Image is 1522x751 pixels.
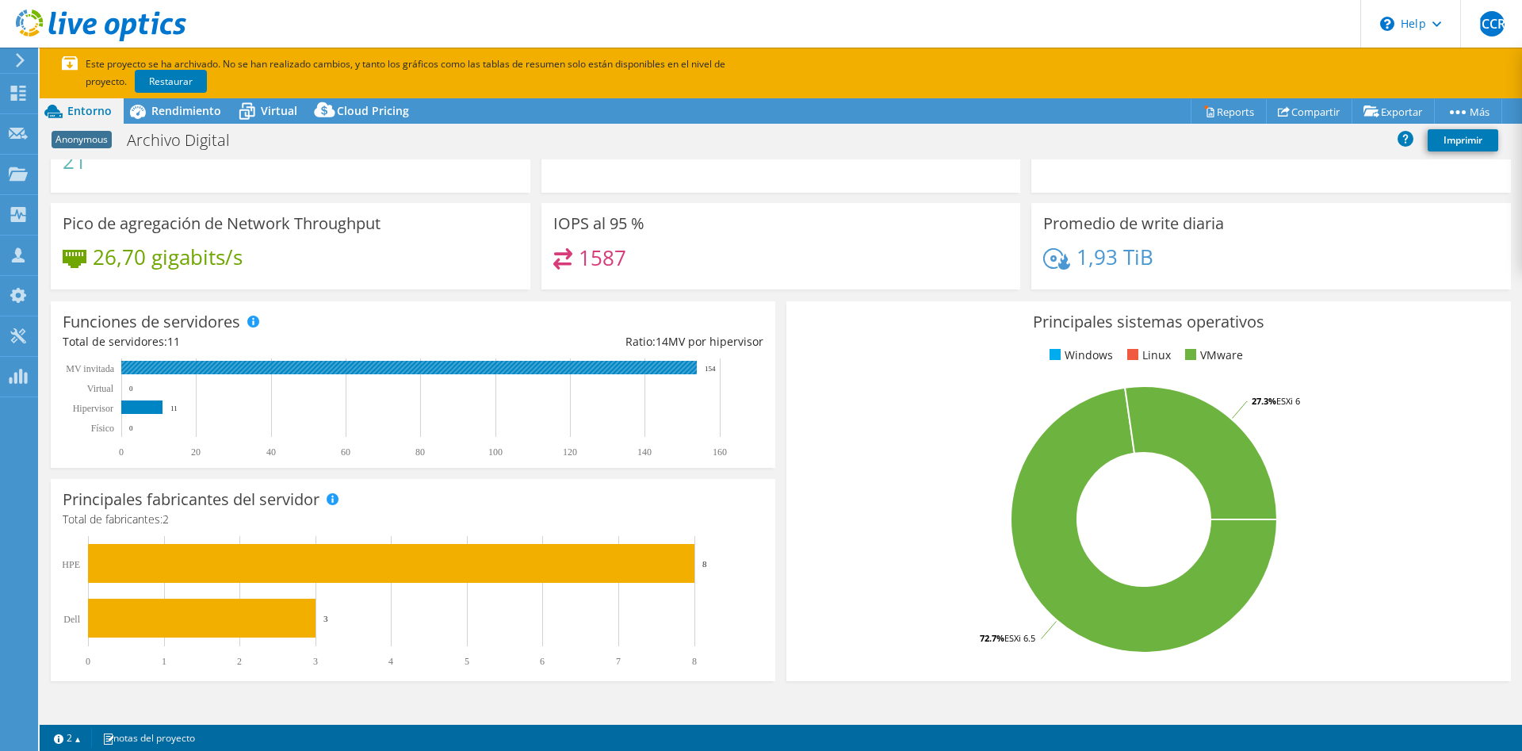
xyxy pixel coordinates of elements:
[91,423,114,434] tspan: Físico
[63,614,80,625] text: Dell
[93,248,243,266] h4: 26,70 gigabits/s
[63,333,413,351] div: Total de servidores:
[1181,347,1243,364] li: VMware
[1276,395,1300,407] tspan: ESXi 6
[656,334,668,349] span: 14
[1434,99,1502,124] a: Más
[129,424,133,432] text: 0
[1428,129,1498,151] a: Imprimir
[43,728,92,748] a: 2
[63,152,156,170] h4: 21
[1380,17,1394,31] svg: \n
[135,70,207,93] a: Restaurar
[692,656,697,667] text: 8
[261,103,297,118] span: Virtual
[63,511,763,528] h4: Total de fabricantes:
[1252,395,1276,407] tspan: 27.3%
[705,365,716,373] text: 154
[91,728,206,748] a: notas del proyecto
[67,103,112,118] span: Entorno
[465,656,469,667] text: 5
[73,403,113,414] text: Hipervisor
[120,132,254,149] h1: Archivo Digital
[415,446,425,458] text: 80
[66,363,114,374] text: MV invitada
[616,656,621,667] text: 7
[62,56,839,90] p: Este proyecto se ha archivado. No se han realizado cambios, y tanto los gráficos como las tablas ...
[702,559,707,569] text: 8
[798,313,1499,331] h3: Principales sistemas operativos
[266,446,276,458] text: 40
[1123,347,1171,364] li: Linux
[637,446,652,458] text: 140
[1479,11,1505,36] span: JCCR
[413,333,763,351] div: Ratio: MV por hipervisor
[488,446,503,458] text: 100
[151,103,221,118] span: Rendimiento
[52,131,112,148] span: Anonymous
[162,656,166,667] text: 1
[167,334,180,349] span: 11
[1046,347,1113,364] li: Windows
[119,446,124,458] text: 0
[980,632,1004,644] tspan: 72.7%
[1352,99,1435,124] a: Exportar
[579,249,626,266] h4: 1587
[87,383,114,394] text: Virtual
[63,215,380,232] h3: Pico de agregación de Network Throughput
[63,313,240,331] h3: Funciones de servidores
[1076,248,1153,266] h4: 1,93 TiB
[1043,215,1224,232] h3: Promedio de write diaria
[63,491,319,508] h3: Principales fabricantes del servidor
[1004,632,1035,644] tspan: ESXi 6.5
[170,404,178,412] text: 11
[337,103,409,118] span: Cloud Pricing
[540,656,545,667] text: 6
[1266,99,1352,124] a: Compartir
[191,446,201,458] text: 20
[163,512,169,527] span: 2
[388,656,393,667] text: 4
[313,656,318,667] text: 3
[1191,99,1267,124] a: Reports
[563,446,577,458] text: 120
[129,385,133,393] text: 0
[237,656,242,667] text: 2
[341,446,350,458] text: 60
[86,656,90,667] text: 0
[713,446,727,458] text: 160
[323,614,328,623] text: 3
[62,559,80,570] text: HPE
[553,215,644,232] h3: IOPS al 95 %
